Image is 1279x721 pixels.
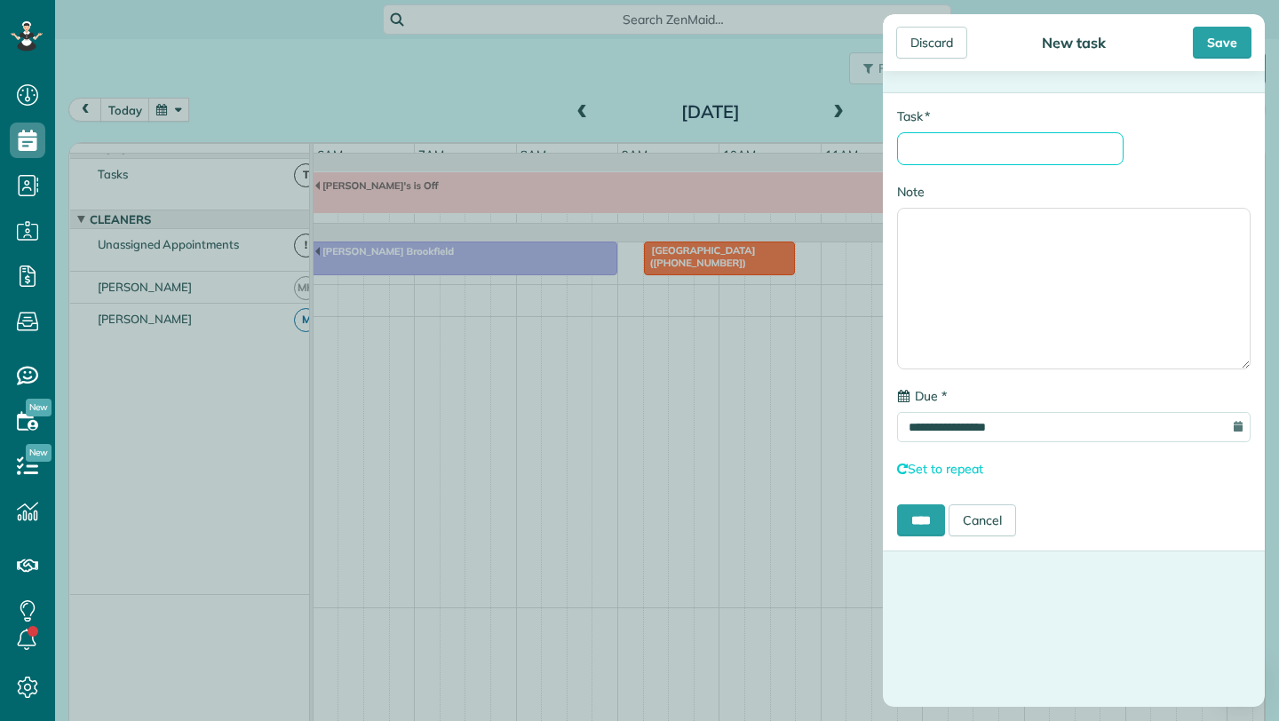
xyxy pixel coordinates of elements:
[949,504,1016,536] a: Cancel
[1193,27,1251,59] div: Save
[26,444,52,462] span: New
[26,399,52,416] span: New
[897,107,930,125] label: Task
[897,387,947,405] label: Due
[896,27,967,59] div: Discard
[897,183,925,201] label: Note
[1037,34,1111,51] div: New task
[897,461,982,477] a: Set to repeat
